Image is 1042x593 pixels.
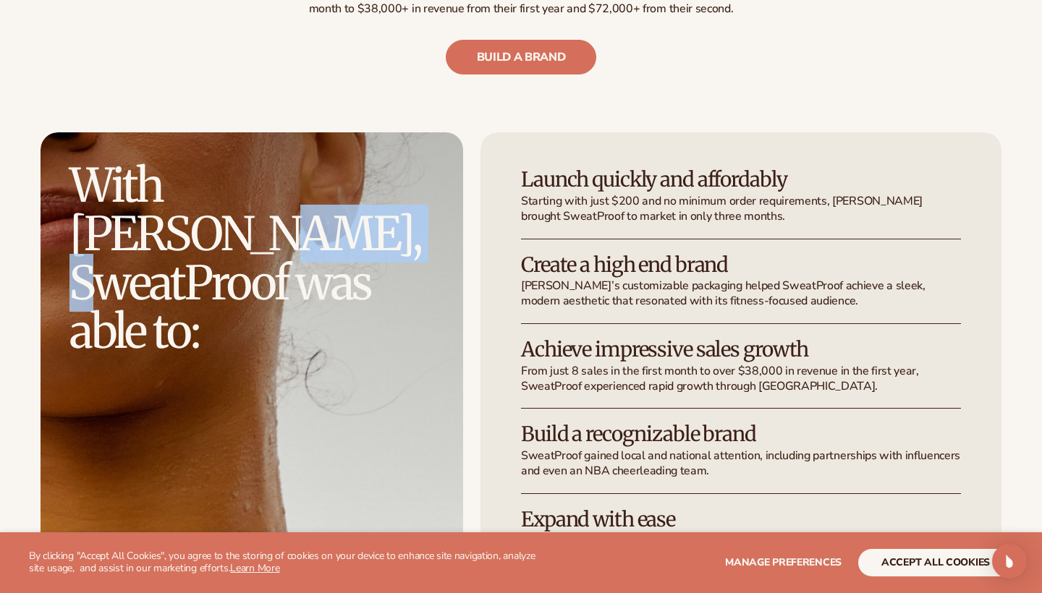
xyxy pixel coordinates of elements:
h3: Expand with ease [521,508,961,531]
h3: Launch quickly and affordably [521,168,961,191]
a: build a brand [446,40,597,74]
h3: Build a recognizable brand [521,423,961,445]
p: SweatProof gained local and national attention, including partnerships with influencers and even ... [521,448,961,479]
p: By clicking "Accept All Cookies", you agree to the storing of cookies on your device to enhance s... [29,550,544,575]
span: Manage preferences [725,555,842,569]
h3: Create a high end brand [521,254,961,276]
div: Open Intercom Messenger [992,544,1027,579]
button: Manage preferences [725,549,842,576]
h2: With [PERSON_NAME], SweatProof was able to: [69,161,434,356]
button: accept all cookies [858,549,1013,576]
p: From just 8 sales in the first month to over $38,000 in revenue in the first year, SweatProof exp... [521,364,961,394]
p: [PERSON_NAME]’s customizable packaging helped SweatProof achieve a sleek, modern aesthetic that r... [521,278,961,309]
p: Starting with just $200 and no minimum order requirements, [PERSON_NAME] brought SweatProof to ma... [521,194,961,224]
a: Learn More [230,561,279,575]
h3: Achieve impressive sales growth [521,338,961,361]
